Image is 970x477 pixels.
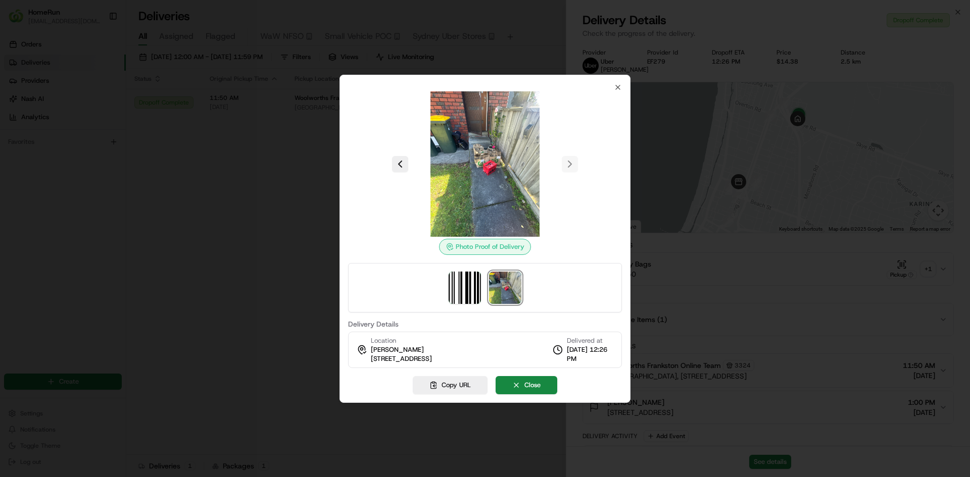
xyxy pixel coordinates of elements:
span: Location [371,336,396,345]
span: Delivered at [567,336,613,345]
img: barcode_scan_on_pickup image [449,272,481,304]
span: [PERSON_NAME] [371,345,424,354]
div: Photo Proof of Delivery [439,239,531,255]
button: Copy URL [413,376,488,394]
span: [DATE] 12:26 PM [567,345,613,363]
label: Delivery Details [348,321,622,328]
button: Close [496,376,557,394]
span: [STREET_ADDRESS] [371,354,432,363]
img: photo_proof_of_delivery image [489,272,521,304]
img: photo_proof_of_delivery image [412,91,558,237]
